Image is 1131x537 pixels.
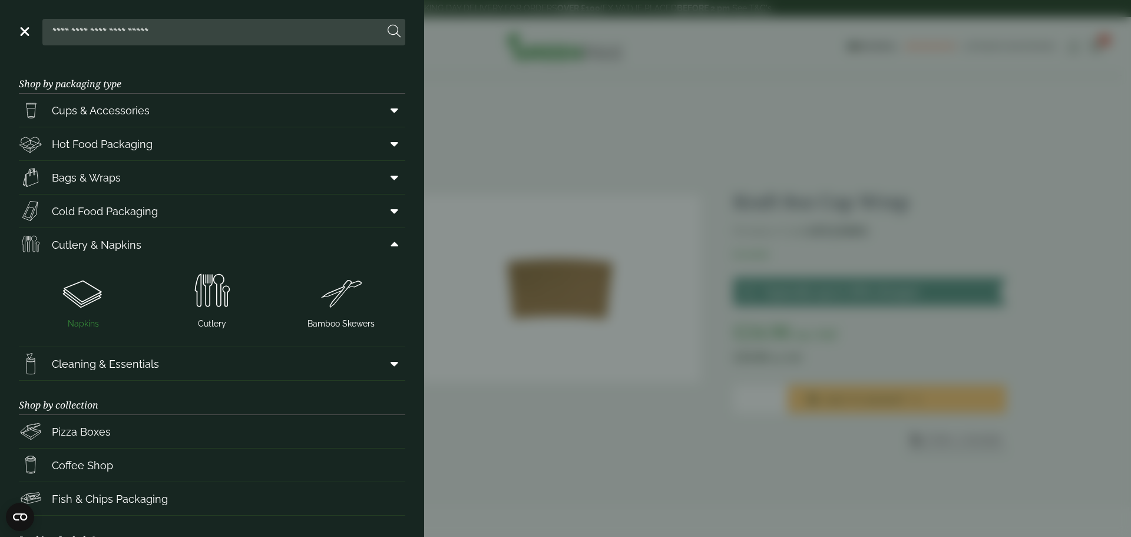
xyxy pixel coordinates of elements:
a: Pizza Boxes [19,415,405,448]
span: Bags & Wraps [52,170,121,186]
span: Pizza Boxes [52,424,111,440]
span: Cutlery & Napkins [52,237,141,253]
img: Pizza_boxes.svg [19,420,42,443]
span: Hot Food Packaging [52,136,153,152]
img: Cutlery.svg [153,268,272,315]
a: Bamboo Skewers [281,266,401,332]
img: Paper_carriers.svg [19,166,42,189]
img: skew-01.svg [281,268,401,315]
span: Cutlery [198,318,226,330]
span: Cups & Accessories [52,103,150,118]
a: Cold Food Packaging [19,195,405,228]
span: Napkins [68,318,99,330]
span: Bamboo Skewers [307,318,375,330]
img: Deli_box.svg [19,132,42,156]
img: open-wipe.svg [19,352,42,375]
a: Hot Food Packaging [19,127,405,160]
img: FishNchip_box.svg [19,487,42,510]
a: Bags & Wraps [19,161,405,194]
a: Cutlery & Napkins [19,228,405,261]
a: Fish & Chips Packaging [19,482,405,515]
span: Cleaning & Essentials [52,356,159,372]
span: Cold Food Packaging [52,203,158,219]
a: Napkins [24,266,143,332]
img: Cutlery.svg [19,233,42,256]
img: HotDrink_paperCup.svg [19,453,42,477]
img: PintNhalf_cup.svg [19,98,42,122]
img: Sandwich_box.svg [19,199,42,223]
a: Coffee Shop [19,449,405,482]
span: Coffee Shop [52,457,113,473]
h3: Shop by collection [19,381,405,415]
img: Napkins.svg [24,268,143,315]
a: Cutlery [153,266,272,332]
button: Open CMP widget [6,503,34,531]
a: Cups & Accessories [19,94,405,127]
a: Cleaning & Essentials [19,347,405,380]
span: Fish & Chips Packaging [52,491,168,507]
h3: Shop by packaging type [19,60,405,94]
